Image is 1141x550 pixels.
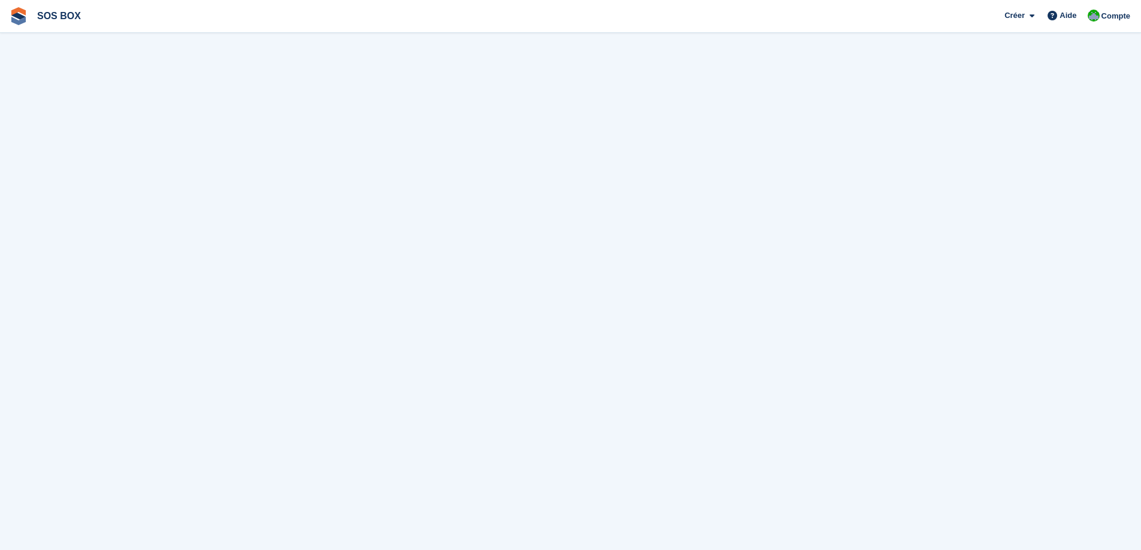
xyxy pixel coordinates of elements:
img: Fabrice [1088,10,1100,22]
span: Aide [1060,10,1076,22]
img: stora-icon-8386f47178a22dfd0bd8f6a31ec36ba5ce8667c1dd55bd0f319d3a0aa187defe.svg [10,7,28,25]
a: SOS BOX [32,6,86,26]
span: Créer [1004,10,1025,22]
span: Compte [1101,10,1130,22]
